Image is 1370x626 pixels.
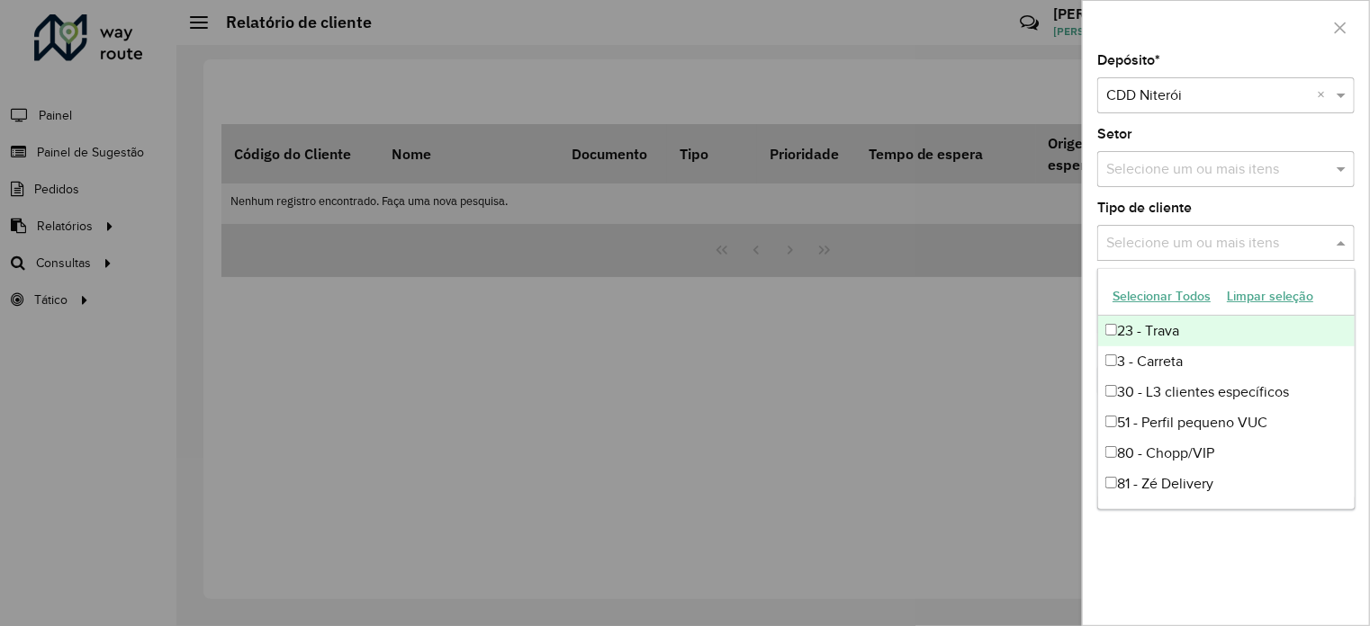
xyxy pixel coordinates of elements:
[1097,123,1132,145] label: Setor
[1098,407,1354,438] div: 51 - Perfil pequeno VUC
[1097,197,1192,219] label: Tipo de cliente
[1098,346,1354,377] div: 3 - Carreta
[1098,469,1354,499] div: 81 - Zé Delivery
[1219,282,1321,310] button: Limpar seleção
[1098,377,1354,407] div: 30 - L3 clientes específicos
[1097,49,1160,71] label: Depósito
[1098,438,1354,469] div: 80 - Chopp/VIP
[1317,85,1332,106] span: Clear all
[1097,268,1355,510] ng-dropdown-panel: Options list
[1104,282,1219,310] button: Selecionar Todos
[1098,316,1354,346] div: 23 - Trava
